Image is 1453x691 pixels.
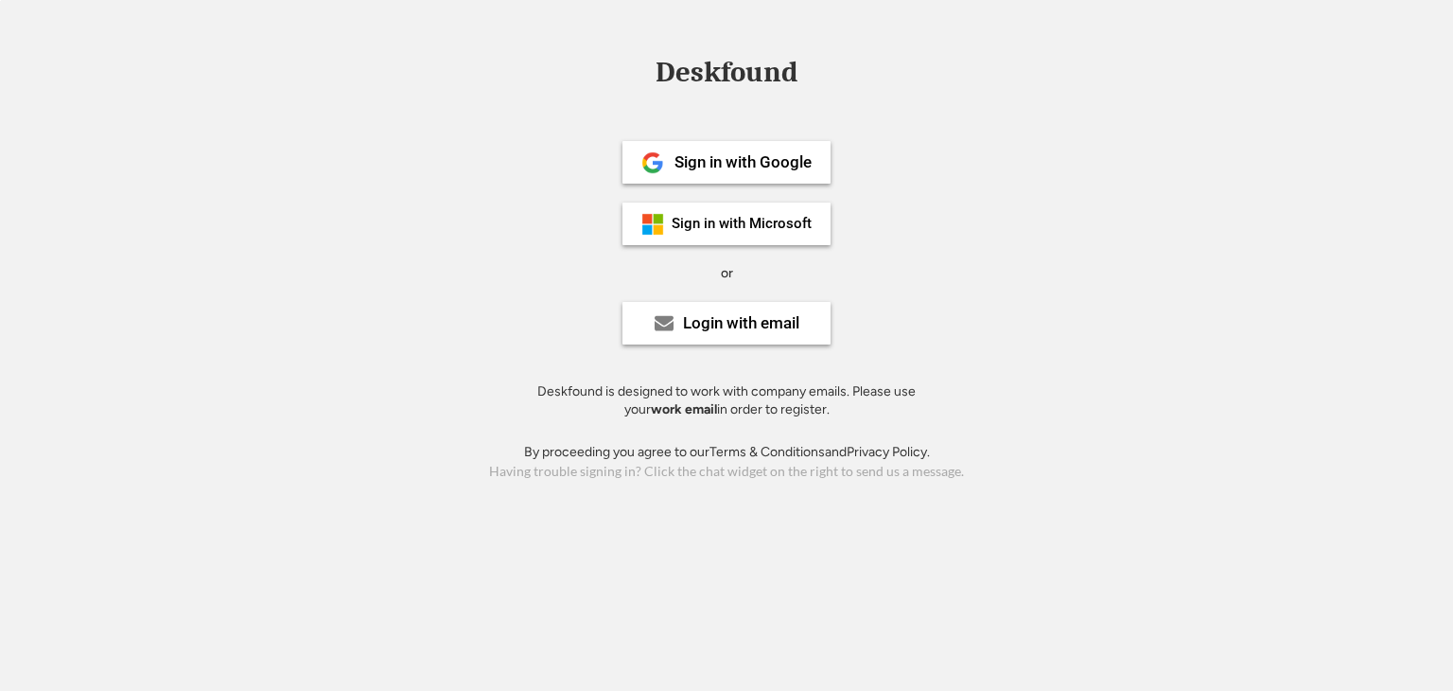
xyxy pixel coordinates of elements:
div: or [721,264,733,283]
strong: work email [651,401,717,417]
div: Deskfound [646,58,807,87]
div: Sign in with Microsoft [672,217,812,231]
a: Privacy Policy. [847,444,930,460]
div: Sign in with Google [674,154,812,170]
div: Login with email [683,315,799,331]
div: By proceeding you agree to our and [524,443,930,462]
div: Deskfound is designed to work with company emails. Please use your in order to register. [514,382,939,419]
a: Terms & Conditions [709,444,825,460]
img: ms-symbollockup_mssymbol_19.png [641,213,664,236]
img: 1024px-Google__G__Logo.svg.png [641,151,664,174]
